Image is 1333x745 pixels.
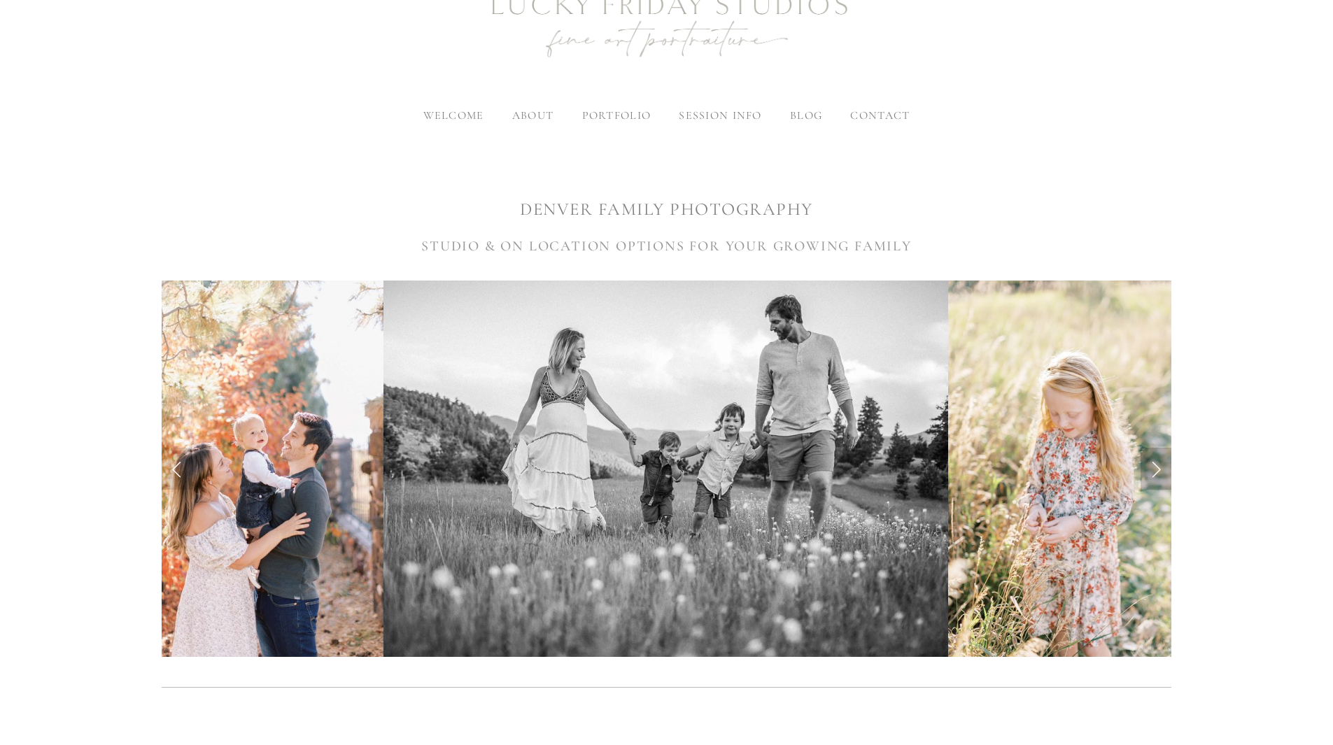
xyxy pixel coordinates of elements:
label: portfolio [582,108,651,122]
h3: STUDIO & ON LOCATION OPTIONS FOR YOUR GROWING FAMILY [162,236,1171,257]
label: about [512,108,553,122]
h1: DENVER FAMILY PHOTOGRAPHY [162,197,1171,222]
a: contact [850,108,910,122]
img: favorite-family-photographer.jpg [133,281,384,657]
img: little-girl-in-tall-grass.jpg [948,281,1199,657]
img: pregnant-family-in-mountain-field.jpg [383,281,948,657]
a: welcome [423,108,484,122]
a: Next Slide [1141,448,1171,490]
a: Previous Slide [162,448,192,490]
a: blog [790,108,822,122]
label: session info [679,108,761,122]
